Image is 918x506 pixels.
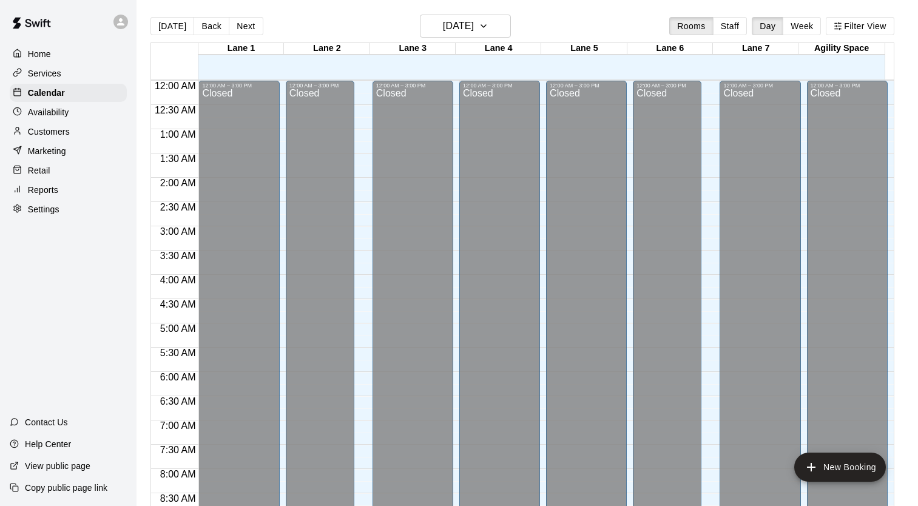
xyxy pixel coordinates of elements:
p: Settings [28,203,59,215]
h6: [DATE] [443,18,474,35]
div: Lane 7 [713,43,798,55]
div: Lane 4 [456,43,541,55]
div: 12:00 AM – 3:00 PM [811,83,884,89]
a: Customers [10,123,127,141]
div: 12:00 AM – 3:00 PM [376,83,450,89]
span: 12:00 AM [152,81,199,91]
span: 8:30 AM [157,493,199,504]
a: Retail [10,161,127,180]
span: 12:30 AM [152,105,199,115]
button: Day [752,17,783,35]
p: Home [28,48,51,60]
a: Home [10,45,127,63]
p: Customers [28,126,70,138]
span: 6:30 AM [157,396,199,406]
button: Next [229,17,263,35]
p: Marketing [28,145,66,157]
div: Agility Space [798,43,884,55]
div: Lane 3 [370,43,456,55]
button: Back [194,17,229,35]
p: Retail [28,164,50,177]
span: 3:00 AM [157,226,199,237]
button: [DATE] [150,17,194,35]
span: 1:00 AM [157,129,199,140]
div: Lane 5 [541,43,627,55]
span: 8:00 AM [157,469,199,479]
span: 1:30 AM [157,153,199,164]
div: Lane 2 [284,43,370,55]
span: 4:30 AM [157,299,199,309]
button: [DATE] [420,15,511,38]
a: Reports [10,181,127,199]
span: 5:30 AM [157,348,199,358]
button: add [794,453,886,482]
span: 3:30 AM [157,251,199,261]
div: 12:00 AM – 3:00 PM [550,83,623,89]
a: Services [10,64,127,83]
span: 7:00 AM [157,420,199,431]
p: Services [28,67,61,79]
p: Help Center [25,438,71,450]
button: Filter View [826,17,894,35]
p: Availability [28,106,69,118]
p: Reports [28,184,58,196]
a: Calendar [10,84,127,102]
a: Settings [10,200,127,218]
div: Lane 6 [627,43,713,55]
span: 7:30 AM [157,445,199,455]
span: 6:00 AM [157,372,199,382]
p: Copy public page link [25,482,107,494]
span: 4:00 AM [157,275,199,285]
a: Availability [10,103,127,121]
span: 5:00 AM [157,323,199,334]
span: 2:00 AM [157,178,199,188]
div: 12:00 AM – 3:00 PM [289,83,351,89]
span: 2:30 AM [157,202,199,212]
div: 12:00 AM – 3:00 PM [636,83,698,89]
div: 12:00 AM – 3:00 PM [463,83,536,89]
p: View public page [25,460,90,472]
div: Lane 1 [198,43,284,55]
a: Marketing [10,142,127,160]
button: Staff [713,17,748,35]
button: Week [783,17,821,35]
div: 12:00 AM – 3:00 PM [202,83,275,89]
p: Contact Us [25,416,68,428]
p: Calendar [28,87,65,99]
div: 12:00 AM – 3:00 PM [723,83,797,89]
button: Rooms [669,17,713,35]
